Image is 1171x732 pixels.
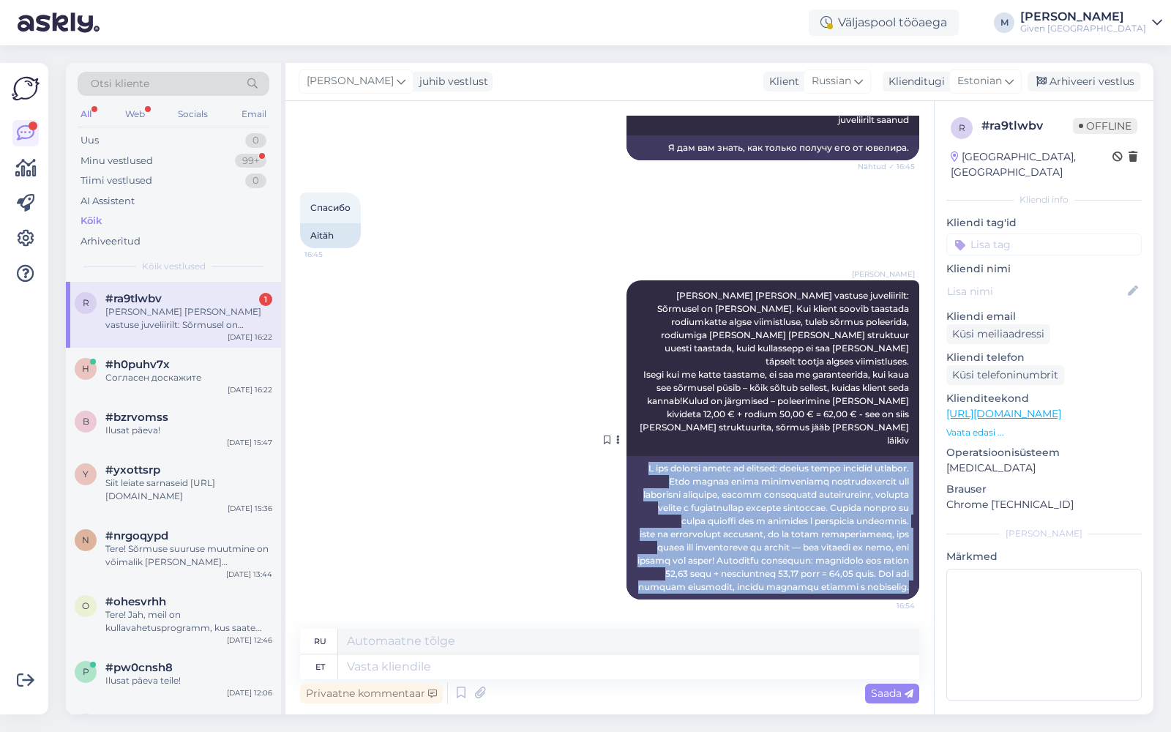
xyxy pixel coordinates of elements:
div: [DATE] 16:22 [228,384,272,395]
span: n [82,534,89,545]
span: Kõik vestlused [142,260,206,273]
div: 1 [259,293,272,306]
a: [PERSON_NAME]Given [GEOGRAPHIC_DATA] [1020,11,1162,34]
span: h [82,363,89,374]
span: Спасибо [310,202,351,213]
p: Klienditeekond [946,391,1142,406]
p: [MEDICAL_DATA] [946,460,1142,476]
div: [DATE] 15:47 [227,437,272,448]
p: Märkmed [946,549,1142,564]
div: [PERSON_NAME] [PERSON_NAME] vastuse juveliirilt: Sõrmusel on [PERSON_NAME]. Kui klient soovib taa... [105,305,272,332]
p: Operatsioonisüsteem [946,445,1142,460]
div: Email [239,105,269,124]
div: Ilusat päeva! [105,424,272,437]
span: #ohesvrhh [105,595,166,608]
div: [DATE] 15:36 [228,503,272,514]
div: Minu vestlused [81,154,153,168]
span: 16:54 [860,600,915,611]
span: Nähtud ✓ 16:45 [858,161,915,172]
span: #yxottsrp [105,463,160,477]
div: Privaatne kommentaar [300,684,443,703]
span: r [83,297,89,308]
div: Küsi telefoninumbrit [946,365,1064,385]
div: 99+ [235,154,266,168]
p: Chrome [TECHNICAL_ID] [946,497,1142,512]
div: Socials [175,105,211,124]
p: Kliendi nimi [946,261,1142,277]
div: Uus [81,133,99,148]
div: Ilusat päeva teile! [105,674,272,687]
div: AI Assistent [81,194,135,209]
div: Я дам вам знать, как только получу его от ювелира. [626,135,919,160]
span: #ra9tlwbv [105,292,162,305]
div: L ips dolorsi ametc ad elitsed: doeius tempo incidid utlabor. Etdo magnaa enima minimveniamq nost... [626,456,919,600]
div: Arhiveeritud [81,234,141,249]
span: Saada [871,687,913,700]
span: #h0puhv7x [105,358,170,371]
a: [URL][DOMAIN_NAME] [946,407,1061,420]
div: Klient [763,74,799,89]
div: [DATE] 12:06 [227,687,272,698]
div: 0 [245,133,266,148]
div: juhib vestlust [414,74,488,89]
div: Kliendi info [946,193,1142,206]
div: Tiimi vestlused [81,173,152,188]
span: Russian [812,73,851,89]
div: Väljaspool tööaega [809,10,959,36]
span: y [83,468,89,479]
span: [PERSON_NAME] [852,269,915,280]
p: Kliendi telefon [946,350,1142,365]
p: Kliendi email [946,309,1142,324]
p: Kliendi tag'id [946,215,1142,231]
span: #pw0cnsh8 [105,661,173,674]
div: [DATE] 12:46 [227,635,272,646]
div: M [994,12,1014,33]
span: b [83,416,89,427]
div: All [78,105,94,124]
div: et [315,654,325,679]
div: [PERSON_NAME] [1020,11,1146,23]
div: ru [314,629,326,654]
div: Küsi meiliaadressi [946,324,1050,344]
p: Brauser [946,482,1142,497]
div: [DATE] 16:22 [228,332,272,343]
img: Askly Logo [12,75,40,102]
div: Arhiveeri vestlus [1028,72,1140,91]
div: [PERSON_NAME] [946,527,1142,540]
div: Согласен доскажите [105,371,272,384]
div: Tere! Jah, meil on kullavahetusprogramm, kus saate [PERSON_NAME] vanad kuldesemed, sealhulgas sõr... [105,608,272,635]
div: Aitäh [300,223,361,248]
div: Web [122,105,148,124]
div: [DATE] 13:44 [226,569,272,580]
input: Lisa nimi [947,283,1125,299]
span: Otsi kliente [91,76,149,91]
span: p [83,666,89,677]
input: Lisa tag [946,234,1142,255]
span: 16:45 [304,249,359,260]
div: Tere! Sõrmuse suuruse muutmine on võimalik [PERSON_NAME] juveliiristuudio teostab parandusi. Hinn... [105,542,272,569]
div: Siit leiate sarnaseid [URL][DOMAIN_NAME] [105,477,272,503]
span: Estonian [957,73,1002,89]
p: Vaata edasi ... [946,426,1142,439]
span: #nrgoqypd [105,529,168,542]
span: Offline [1073,118,1137,134]
span: r [959,122,965,133]
div: [GEOGRAPHIC_DATA], [GEOGRAPHIC_DATA] [951,149,1112,180]
span: [PERSON_NAME] [307,73,394,89]
div: 0 [245,173,266,188]
div: # ra9tlwbv [981,117,1073,135]
span: #uapgfll9 [105,714,159,727]
span: o [82,600,89,611]
span: [PERSON_NAME] [PERSON_NAME] vastuse juveliirilt: Sõrmusel on [PERSON_NAME]. Kui klient soovib taa... [640,290,911,446]
span: #bzrvomss [105,411,168,424]
div: Klienditugi [883,74,945,89]
div: Given [GEOGRAPHIC_DATA] [1020,23,1146,34]
div: Kõik [81,214,102,228]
